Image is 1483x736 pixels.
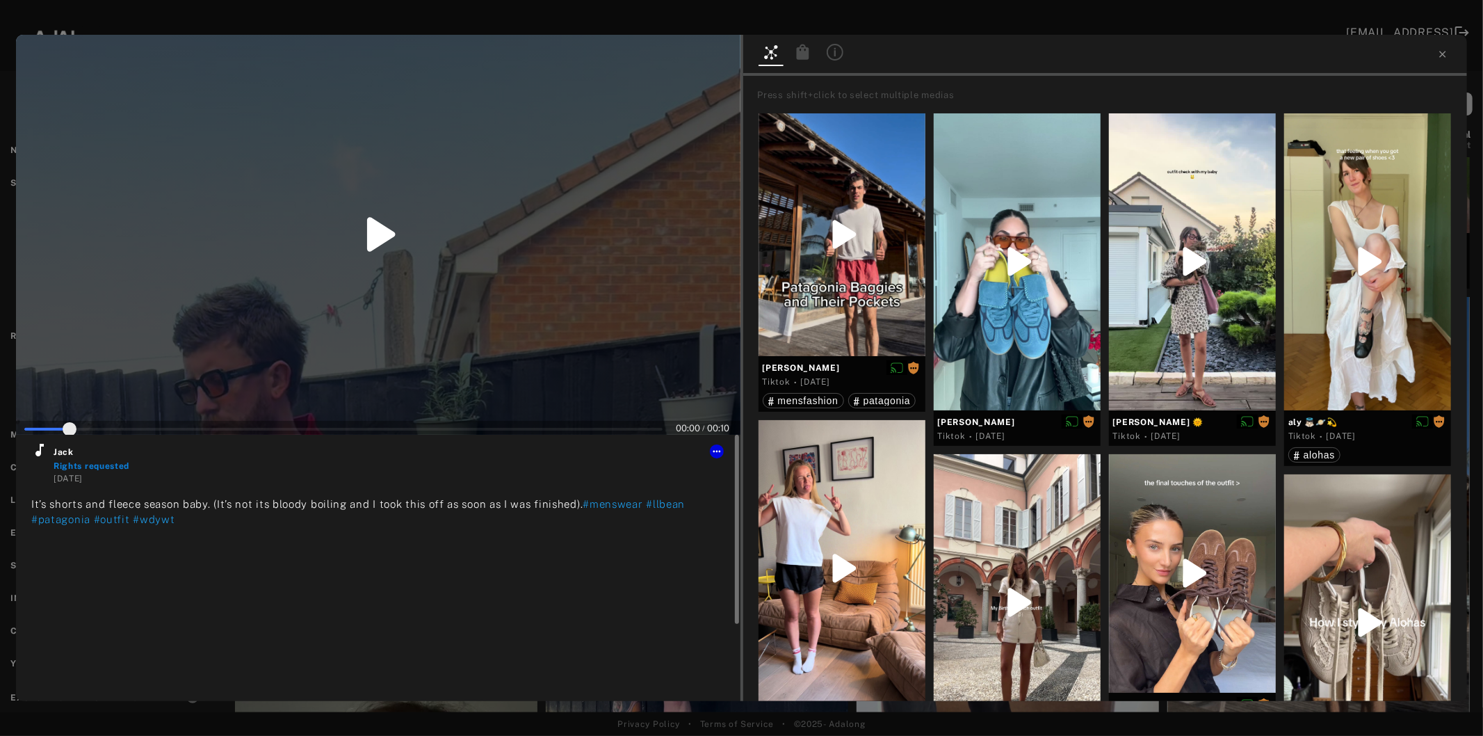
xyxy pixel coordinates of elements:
button: Disable diffusion on this media [1412,415,1433,429]
span: Rights requested [54,461,129,471]
span: : [676,423,701,433]
span: : [708,423,730,433]
time: 2025-07-16T00:00:00.000Z [976,431,1005,441]
iframe: Chat Widget [1413,669,1483,736]
span: · [1320,431,1323,442]
span: [PERSON_NAME] [938,416,1096,429]
button: Disable diffusion on this media [886,360,907,375]
span: 10 [721,423,730,433]
span: It’s shorts and fleece season baby. (It’s not its bloody boiling and I took this off as soon as I... [31,498,583,510]
div: alohas [1294,450,1335,460]
time: 2025-08-06T00:00:00.000Z [800,377,829,387]
div: Tiktok [1113,430,1141,442]
span: · [794,377,797,388]
div: patagonia [854,396,911,406]
span: 00 [708,423,719,433]
span: Rights requested [1083,417,1095,426]
button: Disable diffusion on this media [1062,415,1083,429]
span: [PERSON_NAME] [763,362,921,374]
span: · [969,431,973,442]
span: Rights requested [907,362,920,372]
span: / [703,424,706,432]
span: aly 👼🏻🪐💫 [1288,416,1447,429]
span: #llbean [646,498,685,510]
span: Rights requested [1258,699,1270,709]
span: [PERSON_NAME] 🌞 [1113,416,1272,429]
span: patagonia [864,395,911,406]
time: 2025-08-06T00:00:00.000Z [54,474,83,483]
span: mensfashion [778,395,838,406]
span: #menswear [583,498,642,510]
span: 00 [676,423,688,433]
div: Press shift+click to select multiple medias [758,88,1463,102]
div: Widget de chat [1413,669,1483,736]
span: Rights requested [1433,417,1445,426]
span: #outfit [94,513,130,525]
span: 00 [690,423,701,433]
span: · [1144,431,1148,442]
div: Tiktok [938,430,966,442]
span: Jack [54,446,725,458]
span: #wdywt [133,513,175,525]
div: Tiktok [763,376,791,388]
time: 2025-07-16T00:00:00.000Z [1151,431,1181,441]
time: 2025-08-06T00:00:00.000Z [1327,431,1356,441]
button: Disable diffusion on this media [1237,415,1258,429]
button: Disable diffusion on this media [1237,697,1258,712]
span: #patagonia [31,513,90,525]
div: mensfashion [768,396,838,406]
span: Rights requested [1258,417,1270,426]
span: [PERSON_NAME] [1113,698,1272,711]
span: alohas [1304,449,1335,461]
div: Tiktok [1288,430,1316,442]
